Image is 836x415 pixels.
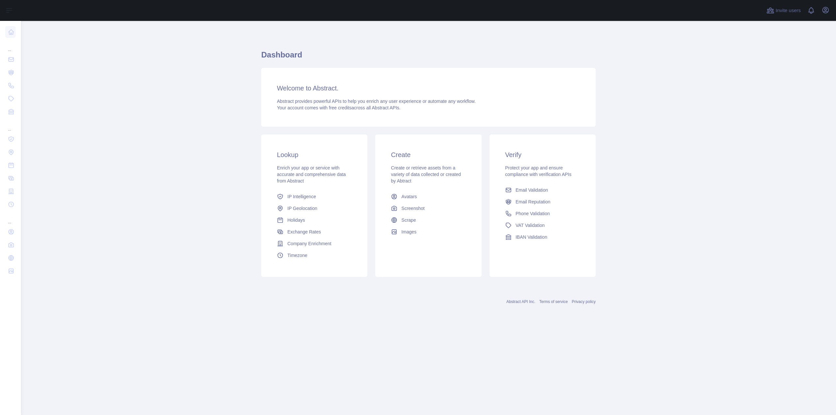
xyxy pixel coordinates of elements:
span: Exchange Rates [287,229,321,235]
span: Your account comes with across all Abstract APIs. [277,105,400,110]
span: Scrape [401,217,416,223]
span: Enrich your app or service with accurate and comprehensive data from Abstract [277,165,346,184]
a: Email Reputation [503,196,583,208]
h3: Verify [505,150,580,159]
span: Abstract provides powerful APIs to help you enrich any user experience or automate any workflow. [277,99,476,104]
a: Images [388,226,468,238]
a: Exchange Rates [274,226,354,238]
span: Images [401,229,416,235]
a: IBAN Validation [503,231,583,243]
a: Scrape [388,214,468,226]
h3: Create [391,150,466,159]
a: Holidays [274,214,354,226]
a: Privacy policy [572,299,596,304]
span: IBAN Validation [516,234,547,240]
a: Email Validation [503,184,583,196]
h1: Dashboard [261,50,596,65]
span: IP Geolocation [287,205,317,212]
a: Phone Validation [503,208,583,219]
span: Company Enrichment [287,240,331,247]
span: Timezone [287,252,307,259]
button: Invite users [765,5,802,16]
div: ... [5,119,16,132]
span: IP Intelligence [287,193,316,200]
a: VAT Validation [503,219,583,231]
span: Protect your app and ensure compliance with verification APIs [505,165,571,177]
h3: Welcome to Abstract. [277,84,580,93]
a: Abstract API Inc. [506,299,536,304]
span: Phone Validation [516,210,550,217]
a: Company Enrichment [274,238,354,249]
a: Terms of service [539,299,568,304]
a: Avatars [388,191,468,202]
h3: Lookup [277,150,352,159]
span: Avatars [401,193,417,200]
span: Screenshot [401,205,425,212]
span: Email Validation [516,187,548,193]
span: Create or retrieve assets from a variety of data collected or created by Abtract [391,165,461,184]
a: IP Geolocation [274,202,354,214]
span: Email Reputation [516,199,551,205]
div: ... [5,212,16,225]
a: Screenshot [388,202,468,214]
span: VAT Validation [516,222,545,229]
span: Invite users [776,7,801,14]
div: ... [5,39,16,52]
a: Timezone [274,249,354,261]
a: IP Intelligence [274,191,354,202]
span: free credits [329,105,351,110]
span: Holidays [287,217,305,223]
